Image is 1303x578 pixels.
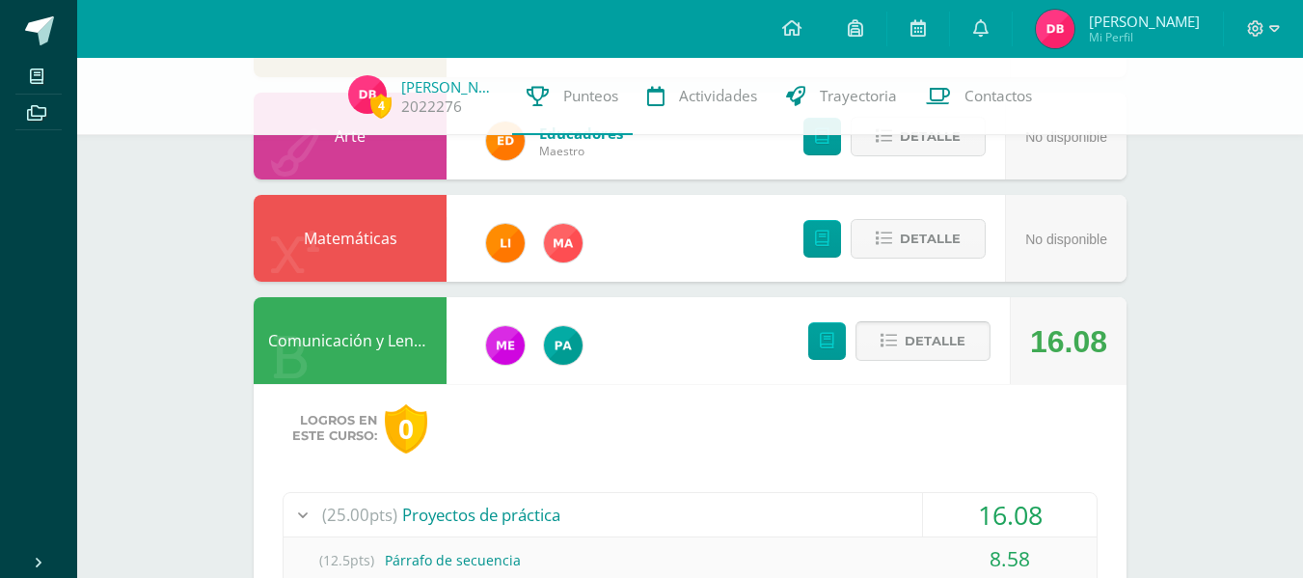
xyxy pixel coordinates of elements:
[851,219,986,259] button: Detalle
[964,86,1032,106] span: Contactos
[679,86,757,106] span: Actividades
[1025,129,1107,145] span: No disponible
[855,321,991,361] button: Detalle
[486,122,525,160] img: ed927125212876238b0630303cb5fd71.png
[905,323,965,359] span: Detalle
[254,297,447,384] div: Comunicación y Lenguaje
[1025,232,1107,247] span: No disponible
[911,58,1046,135] a: Contactos
[486,224,525,262] img: d78b0415a9069934bf99e685b082ed4f.png
[1089,29,1200,45] span: Mi Perfil
[512,58,633,135] a: Punteos
[292,413,377,444] span: Logros en este curso:
[1036,10,1074,48] img: 19c3fd28bc68a3ecd6e2ee5cfbd7fe0e.png
[401,96,462,117] a: 2022276
[851,117,986,156] button: Detalle
[486,326,525,365] img: 498c526042e7dcf1c615ebb741a80315.png
[633,58,772,135] a: Actividades
[254,93,447,179] div: Arte
[900,221,961,257] span: Detalle
[1089,12,1200,31] span: [PERSON_NAME]
[563,86,618,106] span: Punteos
[385,404,427,454] div: 0
[544,326,583,365] img: 53dbe22d98c82c2b31f74347440a2e81.png
[539,143,623,159] span: Maestro
[544,224,583,262] img: 777e29c093aa31b4e16d68b2ed8a8a42.png
[254,195,447,282] div: Matemáticas
[370,94,392,118] span: 4
[772,58,911,135] a: Trayectoria
[820,86,897,106] span: Trayectoria
[284,493,1097,537] div: Proyectos de práctica
[923,493,1097,537] div: 16.08
[1030,298,1107,385] div: 16.08
[900,119,961,154] span: Detalle
[322,493,397,537] span: (25.00pts)
[348,75,387,114] img: 19c3fd28bc68a3ecd6e2ee5cfbd7fe0e.png
[401,77,498,96] a: [PERSON_NAME]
